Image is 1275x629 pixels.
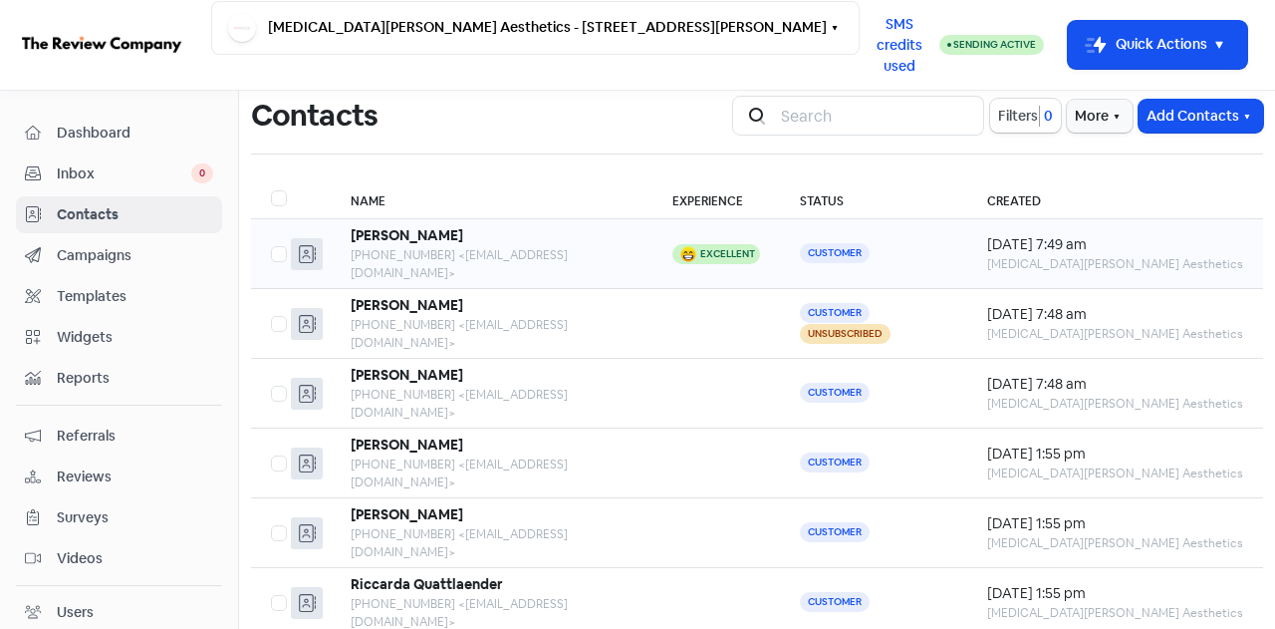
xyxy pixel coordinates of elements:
div: [DATE] 1:55 pm [987,444,1243,465]
div: Users [57,602,94,623]
a: Reports [16,360,222,397]
input: Search [769,96,984,136]
span: Campaigns [57,245,213,266]
button: [MEDICAL_DATA][PERSON_NAME] Aesthetics - [STREET_ADDRESS][PERSON_NAME] [211,1,860,55]
th: Experience [652,178,780,219]
div: [DATE] 1:55 pm [987,513,1243,534]
button: Filters0 [990,99,1061,133]
b: [PERSON_NAME] [351,296,463,314]
span: Filters [998,106,1038,127]
span: Sending Active [953,38,1036,51]
span: Videos [57,548,213,569]
a: SMS credits used [860,33,939,54]
b: Riccarda Quattlaender [351,575,503,593]
div: [DATE] 1:55 pm [987,583,1243,604]
div: [MEDICAL_DATA][PERSON_NAME] Aesthetics [987,395,1243,413]
span: Widgets [57,327,213,348]
div: [MEDICAL_DATA][PERSON_NAME] Aesthetics [987,604,1243,622]
th: Name [331,178,652,219]
div: [DATE] 7:48 am [987,304,1243,325]
a: Videos [16,540,222,577]
a: Referrals [16,418,222,455]
div: [PHONE_NUMBER] <[EMAIL_ADDRESS][DOMAIN_NAME]> [351,525,633,561]
a: Reviews [16,459,222,495]
h1: Contacts [251,84,378,148]
span: Customer [800,383,870,403]
span: Referrals [57,426,213,447]
div: [MEDICAL_DATA][PERSON_NAME] Aesthetics [987,325,1243,343]
b: [PERSON_NAME] [351,505,463,523]
div: [PHONE_NUMBER] <[EMAIL_ADDRESS][DOMAIN_NAME]> [351,386,633,422]
span: Templates [57,286,213,307]
span: Customer [800,303,870,323]
a: Templates [16,278,222,315]
span: Reports [57,368,213,389]
div: [PHONE_NUMBER] <[EMAIL_ADDRESS][DOMAIN_NAME]> [351,246,633,282]
span: Dashboard [57,123,213,144]
a: Surveys [16,499,222,536]
a: Sending Active [939,33,1044,57]
div: [DATE] 7:49 am [987,234,1243,255]
div: [MEDICAL_DATA][PERSON_NAME] Aesthetics [987,255,1243,273]
b: [PERSON_NAME] [351,436,463,454]
div: [MEDICAL_DATA][PERSON_NAME] Aesthetics [987,534,1243,552]
div: [MEDICAL_DATA][PERSON_NAME] Aesthetics [987,465,1243,482]
span: Contacts [57,204,213,225]
span: Unsubscribed [800,324,891,344]
a: Widgets [16,319,222,356]
div: [DATE] 7:48 am [987,374,1243,395]
th: Created [967,178,1263,219]
button: More [1067,100,1133,133]
span: Customer [800,522,870,542]
th: Status [780,178,967,219]
span: Customer [800,453,870,472]
a: Dashboard [16,115,222,152]
span: Surveys [57,507,213,528]
span: Customer [800,243,870,263]
span: SMS credits used [877,14,922,77]
a: Campaigns [16,237,222,274]
a: Inbox 0 [16,156,222,192]
span: Inbox [57,163,191,184]
a: Contacts [16,196,222,233]
span: Reviews [57,467,213,487]
span: Customer [800,592,870,612]
button: Quick Actions [1068,21,1247,69]
span: 0 [191,163,213,183]
b: [PERSON_NAME] [351,226,463,244]
div: [PHONE_NUMBER] <[EMAIL_ADDRESS][DOMAIN_NAME]> [351,456,633,491]
span: 0 [1040,106,1053,127]
div: Excellent [700,249,755,259]
button: Add Contacts [1139,100,1263,133]
b: [PERSON_NAME] [351,366,463,384]
div: [PHONE_NUMBER] <[EMAIL_ADDRESS][DOMAIN_NAME]> [351,316,633,352]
